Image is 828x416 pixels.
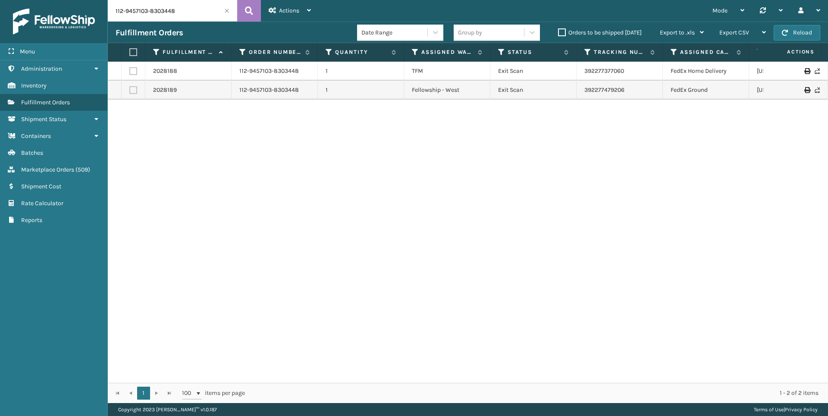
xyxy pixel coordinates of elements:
[239,67,299,75] a: 112-9457103-8303448
[804,87,809,93] i: Print Label
[712,7,728,14] span: Mode
[719,29,749,36] span: Export CSV
[163,48,215,56] label: Fulfillment Order Id
[21,65,62,72] span: Administration
[21,166,74,173] span: Marketplace Orders
[660,29,695,36] span: Export to .xls
[774,25,820,41] button: Reload
[584,86,624,94] a: 392277479206
[279,7,299,14] span: Actions
[490,81,577,100] td: Exit Scan
[508,48,560,56] label: Status
[804,68,809,74] i: Print Label
[21,99,70,106] span: Fulfillment Orders
[21,200,63,207] span: Rate Calculator
[754,407,784,413] a: Terms of Use
[815,87,820,93] i: Never Shipped
[153,86,177,94] a: 2028189
[182,389,195,397] span: 100
[182,387,245,400] span: items per page
[361,28,428,37] div: Date Range
[490,62,577,81] td: Exit Scan
[558,29,642,36] label: Orders to be shipped [DATE]
[13,9,95,34] img: logo
[458,28,482,37] div: Group by
[421,48,474,56] label: Assigned Warehouse
[239,86,299,94] a: 112-9457103-8303448
[815,68,820,74] i: Never Shipped
[21,132,51,140] span: Containers
[21,149,43,156] span: Batches
[21,216,42,224] span: Reports
[785,407,818,413] a: Privacy Policy
[584,67,624,75] a: 392277377060
[20,48,35,55] span: Menu
[318,81,404,100] td: 1
[663,62,749,81] td: FedEx Home Delivery
[118,403,217,416] p: Copyright 2023 [PERSON_NAME]™ v 1.0.187
[318,62,404,81] td: 1
[594,48,646,56] label: Tracking Number
[335,48,387,56] label: Quantity
[137,387,150,400] a: 1
[153,67,177,75] a: 2028188
[404,81,490,100] td: Fellowship - West
[249,48,301,56] label: Order Number
[680,48,732,56] label: Assigned Carrier Service
[257,389,819,397] div: 1 - 2 of 2 items
[116,28,183,38] h3: Fulfillment Orders
[21,116,66,123] span: Shipment Status
[21,82,47,89] span: Inventory
[760,45,820,59] span: Actions
[404,62,490,81] td: TFM
[663,81,749,100] td: FedEx Ground
[754,403,818,416] div: |
[75,166,90,173] span: ( 509 )
[21,183,61,190] span: Shipment Cost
